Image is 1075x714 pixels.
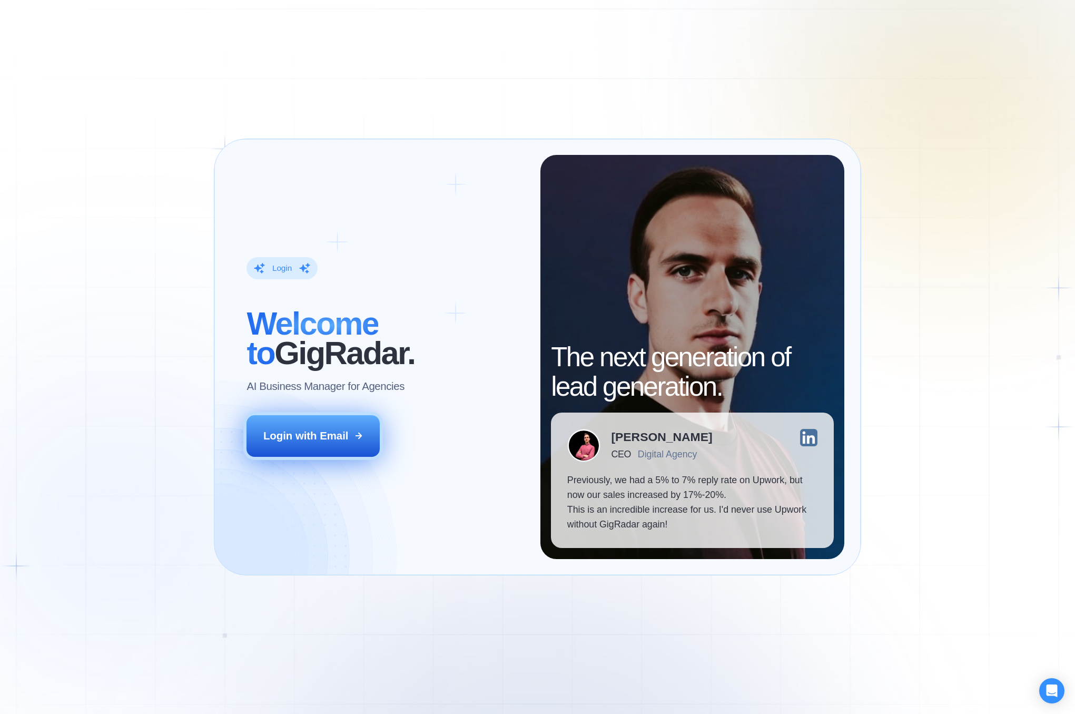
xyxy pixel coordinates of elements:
[567,473,817,532] p: Previously, we had a 5% to 7% reply rate on Upwork, but now our sales increased by 17%-20%. This ...
[638,449,697,459] div: Digital Agency
[246,415,380,457] button: Login with Email
[246,379,405,394] p: AI Business Manager for Agencies
[246,306,378,371] span: Welcome to
[551,343,833,402] h2: The next generation of lead generation.
[611,431,712,443] div: [PERSON_NAME]
[246,309,524,368] h2: ‍ GigRadar.
[611,449,631,459] div: CEO
[263,428,348,443] div: Login with Email
[1039,678,1064,703] div: Open Intercom Messenger
[272,263,292,273] div: Login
